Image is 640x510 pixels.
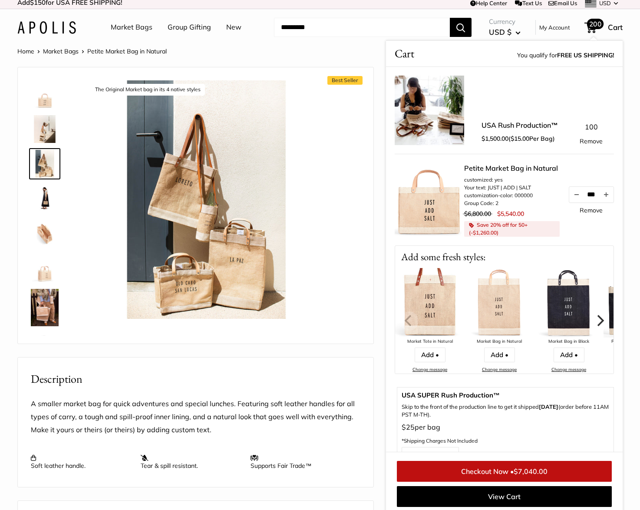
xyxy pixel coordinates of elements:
a: 200 Cart [585,20,623,34]
a: Petite Market Bag in Natural [29,331,60,363]
p: Soft leather handle. [31,454,132,470]
nav: Breadcrumb [17,46,167,57]
p: Tear & spill resistant. [141,454,242,470]
a: Petite Market Bag in Natural [29,79,60,110]
a: Market Bags [111,21,152,34]
a: Remove [580,138,603,144]
span: Best Seller [327,76,363,85]
p: Supports Fair Trade™ [251,454,352,470]
li: customized: yes [464,176,560,184]
span: Cart [395,45,414,62]
div: Market Bag in Black [534,338,604,346]
a: Change message [482,367,517,372]
a: Add • [415,348,445,362]
a: New [226,21,241,34]
h2: Description [31,371,360,387]
img: Petite Market Bag in Natural [31,254,59,282]
span: Skip to the front of the production line to get it shipped (order before 11AM PST M-TH). [402,403,609,419]
img: description_Effortless style that elevates every moment [31,115,59,143]
span: Cart [608,23,623,32]
a: Checkout Now •$7,040.00 [397,461,612,482]
a: Petite Market Bag in Natural [464,163,560,173]
span: ( Per Bag) [508,135,555,142]
button: USD $ [489,25,521,39]
span: $25 [402,423,415,431]
a: Market Bags [43,47,79,55]
a: Add • [484,348,515,362]
p: Add some fresh styles: [395,246,614,268]
li: Group Code: 2 [464,199,560,207]
img: Apolis [17,21,76,34]
button: Next [590,311,609,331]
span: You qualify for [517,50,614,62]
img: Petite Market Bag in Natural [31,185,59,212]
button: Search [450,18,472,37]
iframe: Sign Up via Text for Offers [7,477,93,503]
span: USA SUPER Rush Production™ [402,392,609,399]
span: $1,260.00 [473,229,497,236]
li: customization-color: 000000 [464,192,560,199]
div: Market Tote in Natural [395,338,465,346]
img: Petite Market Bag in Natural [31,333,59,361]
div: Market Bag in Natural [465,338,534,346]
a: description_Effortless style that elevates every moment [29,113,60,145]
button: Increase quantity by 1 [599,187,614,202]
div: The Original Market bag in its 4 native styles [91,84,205,96]
a: Petite Market Bag in Natural [29,252,60,284]
a: Group Gifting [168,21,211,34]
a: Home [17,47,34,55]
img: Petite Market Bag in Natural [31,289,59,326]
a: Add • [554,348,584,362]
span: $1,500.00 [482,135,508,142]
span: 200 [587,19,604,29]
a: My Account [539,22,570,33]
span: USD $ [489,27,511,36]
li: Save 20% off for 50+ (- ) [464,221,560,237]
a: Remove [580,207,603,213]
a: Petite Market Bag in Natural [29,287,60,328]
a: Change message [412,367,447,372]
p: A smaller market bag for quick adventures and special lunches. Featuring soft leather handles for... [31,397,360,437]
img: description_Spacious inner area with room for everything. [31,219,59,247]
a: USA Rush Production™ [482,120,558,130]
span: *Shipping Charges Not Included [402,437,478,444]
li: Your text: JUST | ADD | SALT [464,184,560,192]
span: Currency [489,16,521,28]
button: Decrease quantity by 1 [569,187,584,202]
a: Change message [551,367,586,372]
div: 100 [568,121,614,144]
span: $6,800.00 [464,210,491,218]
p: per bag [402,421,609,447]
span: $15.00 [511,135,529,142]
a: Add to Cart [402,447,459,465]
strong: [DATE] [539,403,558,410]
img: Petite Market Bag in Natural [31,80,59,108]
strong: FREE US SHIPPING! [557,51,614,59]
span: $5,540.00 [497,210,524,218]
img: description_The Original Market bag in its 4 native styles [31,150,59,178]
a: Petite Market Bag in Natural [29,183,60,214]
a: description_Spacious inner area with room for everything. [29,218,60,249]
input: Search... [274,18,450,37]
img: description_The Original Market bag in its 4 native styles [87,80,325,318]
a: description_The Original Market bag in its 4 native styles [29,148,60,179]
input: Quantity [584,191,599,198]
a: View Cart [397,486,612,507]
span: $7,040.00 [514,467,548,476]
span: Petite Market Bag in Natural [87,47,167,55]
